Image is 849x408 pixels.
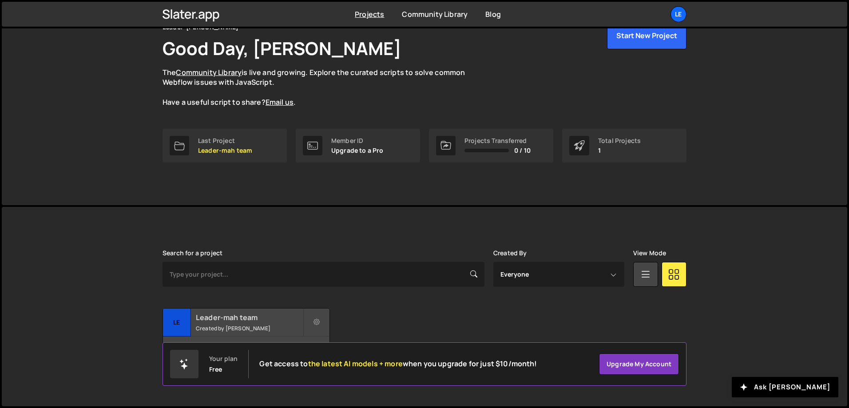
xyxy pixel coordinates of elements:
div: 25 pages, last updated by [PERSON_NAME] [DATE] [163,337,329,363]
a: Last Project Leader-mah team [163,129,287,162]
h2: Leader-mah team [196,313,303,322]
a: Community Library [402,9,468,19]
button: Ask [PERSON_NAME] [732,377,838,397]
a: Le Leader-mah team Created by [PERSON_NAME] 25 pages, last updated by [PERSON_NAME] [DATE] [163,308,330,364]
input: Type your project... [163,262,484,287]
span: 0 / 10 [514,147,531,154]
h1: Good Day, [PERSON_NAME] [163,36,401,60]
a: Email us [266,97,294,107]
label: Created By [493,250,527,257]
h2: Get access to when you upgrade for just $10/month! [259,360,537,368]
a: Projects [355,9,384,19]
a: Community Library [176,67,242,77]
p: Leader-mah team [198,147,252,154]
div: Member ID [331,137,384,144]
p: The is live and growing. Explore the curated scripts to solve common Webflow issues with JavaScri... [163,67,482,107]
div: Your plan [209,355,238,362]
small: Created by [PERSON_NAME] [196,325,303,332]
div: Projects Transferred [464,137,531,144]
a: Upgrade my account [599,353,679,375]
button: Start New Project [607,22,686,49]
div: Total Projects [598,137,641,144]
div: Last Project [198,137,252,144]
label: View Mode [633,250,666,257]
div: Le [163,309,191,337]
a: Blog [485,9,501,19]
p: 1 [598,147,641,154]
label: Search for a project [163,250,222,257]
p: Upgrade to a Pro [331,147,384,154]
a: Le [670,6,686,22]
span: the latest AI models + more [308,359,403,368]
div: Free [209,366,222,373]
